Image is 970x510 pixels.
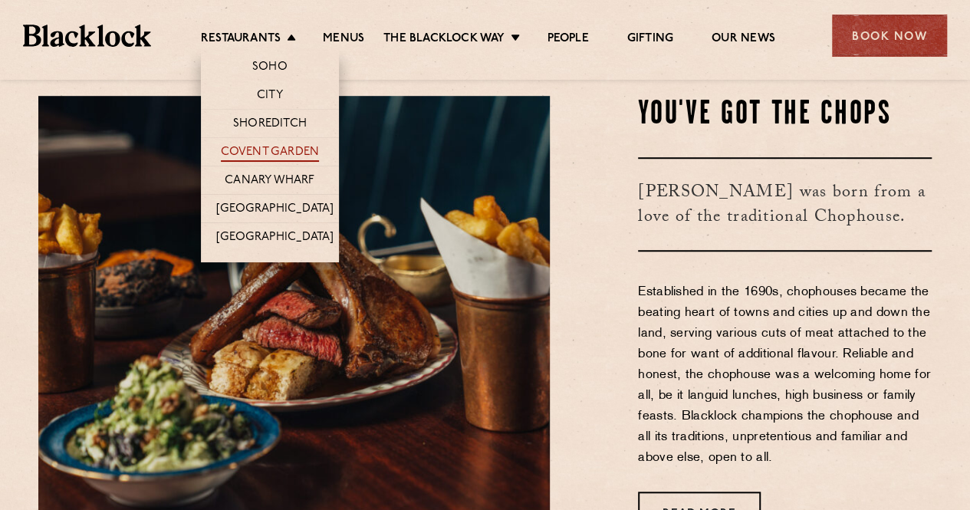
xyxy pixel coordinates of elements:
[221,145,320,162] a: Covent Garden
[547,31,588,48] a: People
[832,15,947,57] div: Book Now
[638,157,932,252] h3: [PERSON_NAME] was born from a love of the traditional Chophouse.
[225,173,314,190] a: Canary Wharf
[383,31,505,48] a: The Blacklock Way
[252,60,288,77] a: Soho
[257,88,283,105] a: City
[201,31,281,48] a: Restaurants
[23,25,151,46] img: BL_Textured_Logo-footer-cropped.svg
[627,31,673,48] a: Gifting
[712,31,775,48] a: Our News
[638,282,932,469] p: Established in the 1690s, chophouses became the beating heart of towns and cities up and down the...
[216,202,334,219] a: [GEOGRAPHIC_DATA]
[233,117,307,133] a: Shoreditch
[323,31,364,48] a: Menus
[216,230,334,247] a: [GEOGRAPHIC_DATA]
[638,96,932,134] h2: You've Got The Chops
